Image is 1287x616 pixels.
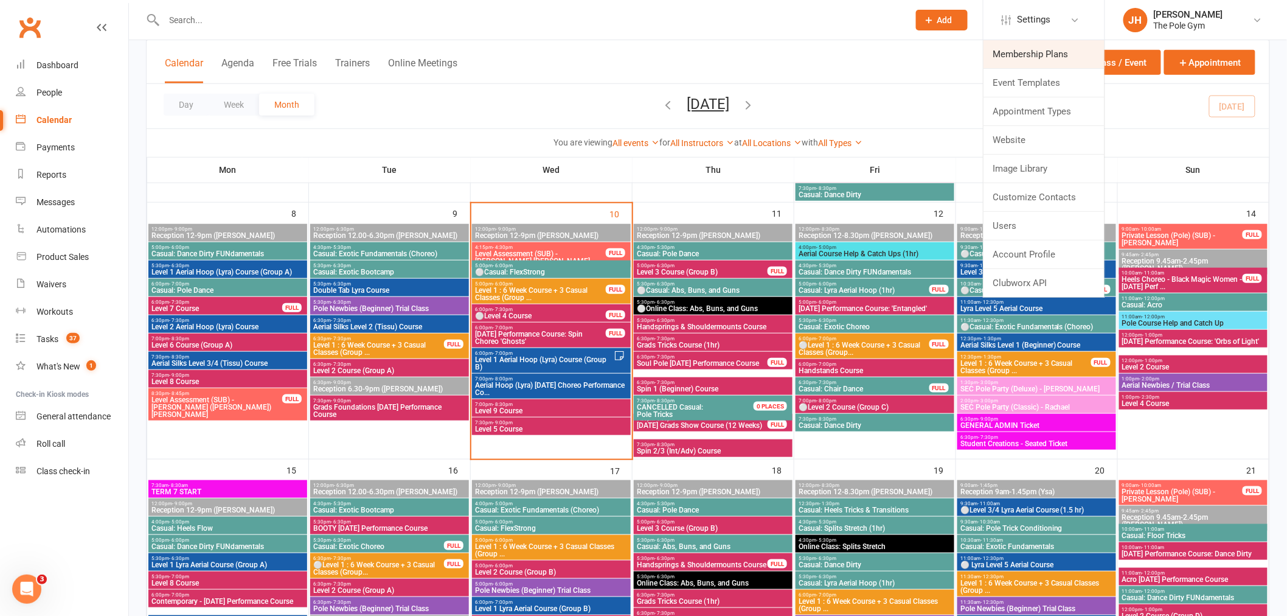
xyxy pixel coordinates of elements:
[636,268,768,276] span: Level 3 Course (Group B)
[978,380,998,385] span: - 3:00pm
[798,281,930,287] span: 5:00pm
[169,263,189,268] span: - 6:30pm
[1122,320,1265,327] span: Pole Course Help and Catch Up
[1122,382,1265,389] span: Aerial Newbies / Trial Class
[816,245,836,250] span: - 5:00pm
[444,340,463,349] div: FULL
[471,157,633,183] th: Wed
[798,299,952,305] span: 5:00pm
[66,333,80,343] span: 37
[313,232,467,239] span: Reception 12.00-6.30pm ([PERSON_NAME])
[493,325,513,331] span: - 7:00pm
[313,281,467,287] span: 5:30pm
[474,232,628,239] span: Reception 12-9pm ([PERSON_NAME])
[1118,157,1269,183] th: Sun
[1091,358,1111,367] div: FULL
[1122,400,1265,407] span: Level 4 Course
[983,183,1105,211] a: Customize Contacts
[334,226,354,232] span: - 6:30pm
[1143,358,1163,363] span: - 1:00pm
[977,226,997,232] span: - 1:45pm
[1123,8,1148,32] div: JH
[983,69,1105,97] a: Event Templates
[960,226,1114,232] span: 9:00am
[1142,314,1165,320] span: - 12:00pm
[313,323,467,331] span: Aerial Silks Level 2 (Tissu) Course
[980,318,1004,323] span: - 12:30pm
[798,323,952,331] span: Casual: Exotic Choreo
[960,318,1114,323] span: 11:30am
[816,281,836,287] span: - 6:00pm
[1122,376,1265,382] span: 1:00pm
[16,189,128,216] a: Messages
[169,391,189,396] span: - 8:45pm
[313,250,467,257] span: Casual: Exotic Fundamentals (Choreo)
[654,380,675,385] span: - 7:30pm
[474,263,628,268] span: 5:00pm
[16,216,128,243] a: Automations
[151,354,305,360] span: 7:30pm
[1018,6,1051,33] span: Settings
[798,318,952,323] span: 5:30pm
[151,396,283,418] span: Level Assessment (SUB) - [PERSON_NAME] ([PERSON_NAME]) [PERSON_NAME]
[636,281,790,287] span: 5:30pm
[36,362,80,371] div: What's New
[798,268,952,276] span: Casual: Dance Dirty FUNdamentals
[169,354,189,360] span: - 8:30pm
[659,138,670,147] strong: for
[474,376,628,382] span: 7:00pm
[1122,363,1265,371] span: Level 2 Course
[36,439,65,449] div: Roll call
[474,325,606,331] span: 6:00pm
[16,298,128,326] a: Workouts
[169,245,189,250] span: - 6:00pm
[960,380,1114,385] span: 1:30pm
[313,362,467,367] span: 6:30pm
[636,380,790,385] span: 6:30pm
[794,157,956,183] th: Fri
[331,263,351,268] span: - 6:30pm
[978,398,998,404] span: - 3:00pm
[983,40,1105,68] a: Membership Plans
[16,134,128,161] a: Payments
[798,385,930,393] span: Casual: Chair Dance
[313,268,467,276] span: Casual: Exotic Bootcamp
[1122,257,1265,272] span: Reception 9.45am-2.45pm ([PERSON_NAME])
[151,318,305,323] span: 6:30pm
[983,240,1105,268] a: Account Profile
[916,10,968,30] button: Add
[151,226,305,232] span: 12:00pm
[1122,358,1265,363] span: 12:00pm
[654,336,675,341] span: - 7:30pm
[493,376,513,382] span: - 8:00pm
[960,323,1114,331] span: ⚪Casual: Exotic Fundamentals (Choreo)
[816,186,836,191] span: - 8:30pm
[798,380,930,385] span: 6:30pm
[36,88,62,97] div: People
[1140,394,1160,400] span: - 2:30pm
[291,203,308,223] div: 8
[474,250,606,265] span: Level Assessment (SUB) - [PERSON_NAME] [PERSON_NAME]
[474,382,628,396] span: Aerial Hoop (Lyra) [DATE] Choreo Performance Co...
[15,12,45,43] a: Clubworx
[956,157,1118,183] th: Sat
[331,362,351,367] span: - 7:30pm
[169,281,189,287] span: - 7:00pm
[172,226,192,232] span: - 9:00pm
[610,203,632,223] div: 10
[16,161,128,189] a: Reports
[151,360,305,367] span: Aerial Silks Level 3/4 (Tissu) Course
[36,225,86,234] div: Automations
[798,336,930,341] span: 6:00pm
[164,94,209,116] button: Day
[1122,232,1243,247] span: Private Lesson (Pole) (SUB) - [PERSON_NAME]
[313,245,467,250] span: 4:30pm
[816,318,836,323] span: - 6:30pm
[496,226,516,232] span: - 9:00pm
[802,138,818,147] strong: with
[313,299,467,305] span: 5:30pm
[960,354,1092,360] span: 12:30pm
[654,318,675,323] span: - 6:30pm
[606,285,625,294] div: FULL
[313,226,467,232] span: 12:00pm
